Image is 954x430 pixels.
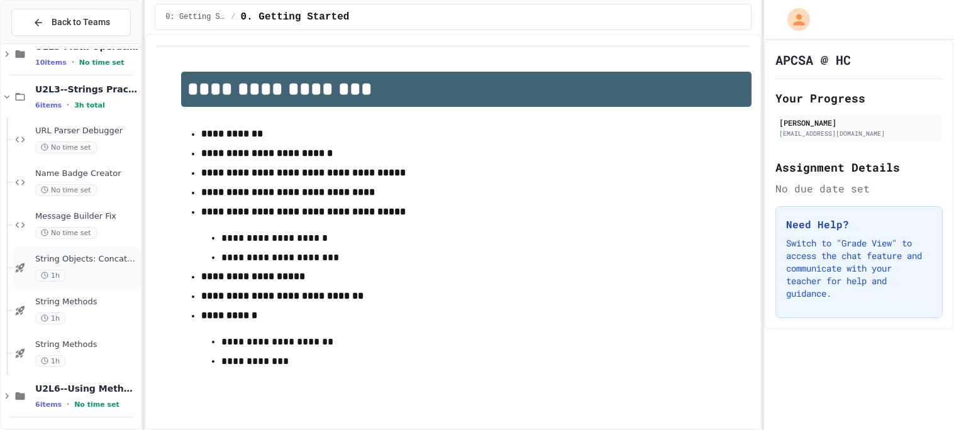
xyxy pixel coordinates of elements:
span: URL Parser Debugger [35,126,138,136]
span: Name Badge Creator [35,168,138,179]
span: 6 items [35,400,62,409]
h3: Need Help? [786,217,932,232]
span: Message Builder Fix [35,211,138,222]
button: Back to Teams [11,9,131,36]
h2: Assignment Details [775,158,943,176]
span: U2L3--Strings Practice [35,84,138,95]
span: • [67,399,69,409]
h1: APCSA @ HC [775,51,851,69]
span: / [231,12,235,22]
span: 1h [35,312,65,324]
span: 1h [35,355,65,367]
span: • [72,57,74,67]
span: 10 items [35,58,67,67]
span: 0: Getting Started [165,12,226,22]
span: Back to Teams [52,16,110,29]
p: Switch to "Grade View" to access the chat feature and communicate with your teacher for help and ... [786,237,932,300]
div: [EMAIL_ADDRESS][DOMAIN_NAME] [779,129,939,138]
span: String Methods [35,297,138,307]
span: No time set [35,141,97,153]
div: No due date set [775,181,943,196]
div: [PERSON_NAME] [779,117,939,128]
span: 3h total [74,101,105,109]
span: No time set [79,58,125,67]
span: No time set [35,184,97,196]
span: • [67,100,69,110]
span: String Methods [35,339,138,350]
h2: Your Progress [775,89,943,107]
span: 6 items [35,101,62,109]
span: U2L6--Using Methods [35,383,138,394]
span: String Objects: Concatenation, Literals, and More [35,254,138,265]
div: My Account [774,5,813,34]
span: 1h [35,270,65,282]
span: 0. Getting Started [241,9,350,25]
span: No time set [74,400,119,409]
span: No time set [35,227,97,239]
